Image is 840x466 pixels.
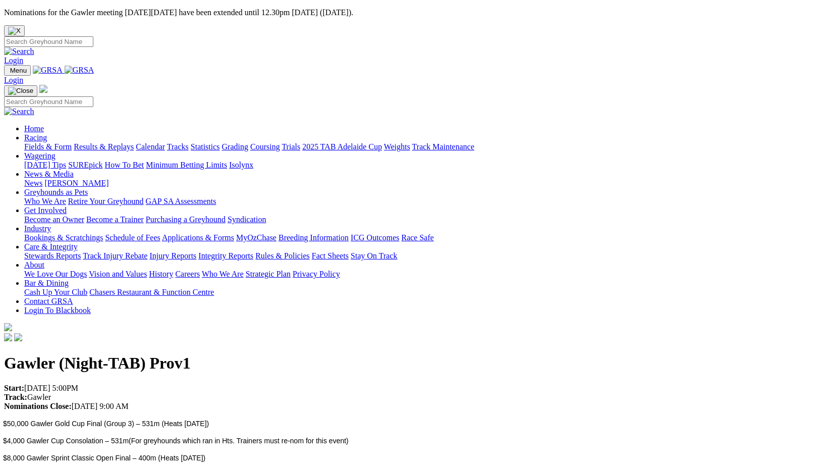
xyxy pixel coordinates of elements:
a: Cash Up Your Club [24,288,87,296]
div: Bar & Dining [24,288,836,297]
div: Wagering [24,161,836,170]
span: $4,000 Gawler Cup Consolation – 531m [3,437,129,445]
button: Toggle navigation [4,65,31,76]
a: Vision and Values [89,270,147,278]
a: Chasers Restaurant & Function Centre [89,288,214,296]
a: Become a Trainer [86,215,144,224]
span: (For greyhounds which ran in Hts. Trainers must re-nom for this event) [129,437,349,445]
a: Trials [282,142,300,151]
div: Industry [24,233,836,242]
a: Breeding Information [278,233,349,242]
a: Racing [24,133,47,142]
img: GRSA [65,66,94,75]
a: History [149,270,173,278]
a: Fields & Form [24,142,72,151]
a: News & Media [24,170,74,178]
a: MyOzChase [236,233,276,242]
img: logo-grsa-white.png [39,85,47,93]
a: Get Involved [24,206,67,215]
strong: Nominations Close: [4,402,72,410]
span: $50,000 Gawler Gold Cup Final (Group 3) – 531m (Heats [DATE]) [3,420,209,428]
input: Search [4,36,93,47]
a: 2025 TAB Adelaide Cup [302,142,382,151]
a: Privacy Policy [293,270,340,278]
a: Weights [384,142,410,151]
a: Care & Integrity [24,242,78,251]
div: Care & Integrity [24,251,836,261]
div: Greyhounds as Pets [24,197,836,206]
a: Minimum Betting Limits [146,161,227,169]
div: Get Involved [24,215,836,224]
p: Nominations for the Gawler meeting [DATE][DATE] have been extended until 12.30pm [DATE] ([DATE]). [4,8,836,17]
a: ICG Outcomes [351,233,399,242]
a: Login To Blackbook [24,306,91,315]
a: Grading [222,142,248,151]
a: Applications & Forms [162,233,234,242]
a: GAP SA Assessments [146,197,216,205]
a: Race Safe [401,233,433,242]
a: Industry [24,224,51,233]
span: $8,000 Gawler Sprint Classic Open Final – 400m (Heats [DATE]) [3,454,205,462]
a: Greyhounds as Pets [24,188,88,196]
span: Menu [10,67,27,74]
a: Schedule of Fees [105,233,160,242]
a: Stewards Reports [24,251,81,260]
a: About [24,261,44,269]
a: Injury Reports [149,251,196,260]
a: [PERSON_NAME] [44,179,108,187]
a: Wagering [24,151,55,160]
a: Fact Sheets [312,251,349,260]
img: facebook.svg [4,333,12,341]
a: Coursing [250,142,280,151]
img: Close [8,87,33,95]
img: X [8,27,21,35]
a: Careers [175,270,200,278]
button: Close [4,25,25,36]
div: About [24,270,836,279]
a: Purchasing a Greyhound [146,215,226,224]
h1: Gawler (Night-TAB) Prov1 [4,354,836,373]
input: Search [4,96,93,107]
a: Syndication [228,215,266,224]
img: twitter.svg [14,333,22,341]
a: Tracks [167,142,189,151]
a: Bar & Dining [24,279,69,287]
a: Bookings & Scratchings [24,233,103,242]
a: Calendar [136,142,165,151]
a: How To Bet [105,161,144,169]
strong: Start: [4,384,24,392]
a: Retire Your Greyhound [68,197,144,205]
a: SUREpick [68,161,102,169]
a: Become an Owner [24,215,84,224]
a: Home [24,124,44,133]
a: Track Injury Rebate [83,251,147,260]
img: logo-grsa-white.png [4,323,12,331]
a: Strategic Plan [246,270,291,278]
a: [DATE] Tips [24,161,66,169]
a: Who We Are [24,197,66,205]
p: [DATE] 5:00PM Gawler [DATE] 9:00 AM [4,384,836,411]
a: Rules & Policies [255,251,310,260]
img: GRSA [33,66,63,75]
a: Login [4,76,23,84]
a: Contact GRSA [24,297,73,305]
img: Search [4,47,34,56]
a: Login [4,56,23,65]
a: We Love Our Dogs [24,270,87,278]
div: News & Media [24,179,836,188]
a: News [24,179,42,187]
a: Track Maintenance [412,142,474,151]
a: Results & Replays [74,142,134,151]
a: Statistics [191,142,220,151]
a: Isolynx [229,161,253,169]
strong: Track: [4,393,27,401]
img: Search [4,107,34,116]
div: Racing [24,142,836,151]
a: Stay On Track [351,251,397,260]
a: Who We Are [202,270,244,278]
a: Integrity Reports [198,251,253,260]
button: Toggle navigation [4,85,37,96]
